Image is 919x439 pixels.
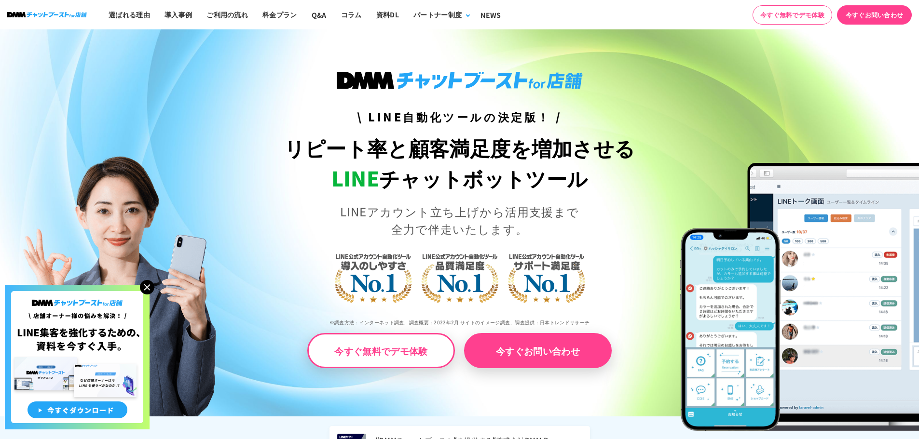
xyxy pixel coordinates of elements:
h3: \ LINE自動化ツールの決定版！ / [230,108,689,125]
img: LINE公式アカウント自動化ツール導入のしやすさNo.1｜LINE公式アカウント自動化ツール品質満足度No.1｜LINE公式アカウント自動化ツールサポート満足度No.1 [303,216,617,336]
img: 店舗オーナー様の悩みを解決!LINE集客を狂化するための資料を今すぐ入手! [5,285,150,429]
a: 店舗オーナー様の悩みを解決!LINE集客を狂化するための資料を今すぐ入手! [5,285,150,296]
img: ロゴ [7,12,87,17]
div: パートナー制度 [413,10,462,20]
a: 今すぐ無料でデモ体験 [753,5,832,25]
a: 今すぐ無料でデモ体験 [307,333,455,368]
p: LINEアカウント立ち上げから活用支援まで 全力で伴走いたします。 [230,203,689,238]
a: 今すぐお問い合わせ [837,5,912,25]
span: LINE [331,163,379,192]
p: ※調査方法：インターネット調査、調査概要：2022年2月 サイトのイメージ調査、調査提供：日本トレンドリサーチ [230,312,689,333]
a: 今すぐお問い合わせ [464,333,612,368]
h1: リピート率と顧客満足度を増加させる チャットボットツール [230,133,689,193]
